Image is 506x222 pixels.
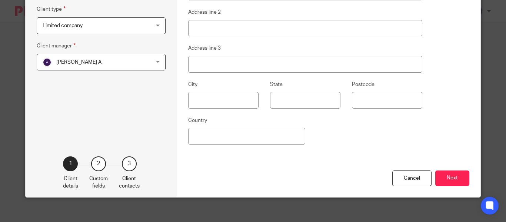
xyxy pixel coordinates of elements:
[43,23,83,28] span: Limited company
[91,156,106,171] div: 2
[188,117,207,124] label: Country
[89,175,108,190] p: Custom fields
[435,170,469,186] button: Next
[188,44,221,52] label: Address line 3
[63,156,78,171] div: 1
[37,5,66,13] label: Client type
[270,81,283,88] label: State
[352,81,374,88] label: Postcode
[56,60,101,65] span: [PERSON_NAME] A
[188,81,197,88] label: City
[119,175,140,190] p: Client contacts
[188,9,221,16] label: Address line 2
[392,170,432,186] div: Cancel
[37,42,76,50] label: Client manager
[43,58,51,67] img: svg%3E
[63,175,78,190] p: Client details
[122,156,137,171] div: 3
